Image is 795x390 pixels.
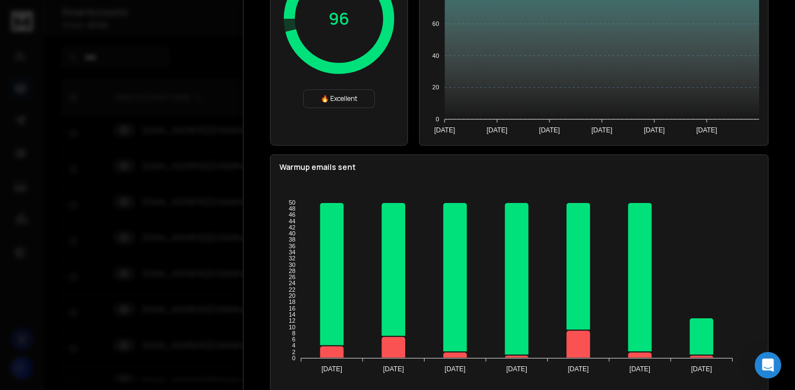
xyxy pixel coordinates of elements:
[292,355,295,361] tspan: 0
[289,255,295,261] tspan: 32
[279,162,759,173] p: Warmup emails sent
[629,365,650,373] tspan: [DATE]
[432,84,439,90] tspan: 20
[289,274,295,280] tspan: 26
[755,352,781,378] div: Open Intercom Messenger
[289,224,295,231] tspan: 42
[292,342,295,349] tspan: 4
[434,126,455,134] tspan: [DATE]
[289,286,295,293] tspan: 22
[383,365,404,373] tspan: [DATE]
[591,126,612,134] tspan: [DATE]
[289,280,295,286] tspan: 24
[539,126,560,134] tspan: [DATE]
[289,199,295,206] tspan: 50
[289,298,295,305] tspan: 18
[289,205,295,212] tspan: 48
[289,236,295,243] tspan: 38
[292,349,295,355] tspan: 2
[289,230,295,237] tspan: 40
[506,365,527,373] tspan: [DATE]
[444,365,465,373] tspan: [DATE]
[292,336,295,343] tspan: 6
[292,330,295,336] tspan: 8
[289,311,295,318] tspan: 14
[436,116,439,122] tspan: 0
[289,324,295,330] tspan: 10
[486,126,507,134] tspan: [DATE]
[328,9,349,29] p: 96
[432,20,439,27] tspan: 60
[321,365,342,373] tspan: [DATE]
[289,243,295,249] tspan: 36
[432,52,439,59] tspan: 40
[691,365,712,373] tspan: [DATE]
[289,305,295,312] tspan: 16
[289,211,295,218] tspan: 46
[568,365,589,373] tspan: [DATE]
[289,292,295,299] tspan: 20
[289,317,295,324] tspan: 12
[289,249,295,255] tspan: 34
[303,89,375,108] div: 🔥 Excellent
[289,261,295,268] tspan: 30
[289,268,295,274] tspan: 28
[696,126,717,134] tspan: [DATE]
[289,218,295,225] tspan: 44
[644,126,665,134] tspan: [DATE]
